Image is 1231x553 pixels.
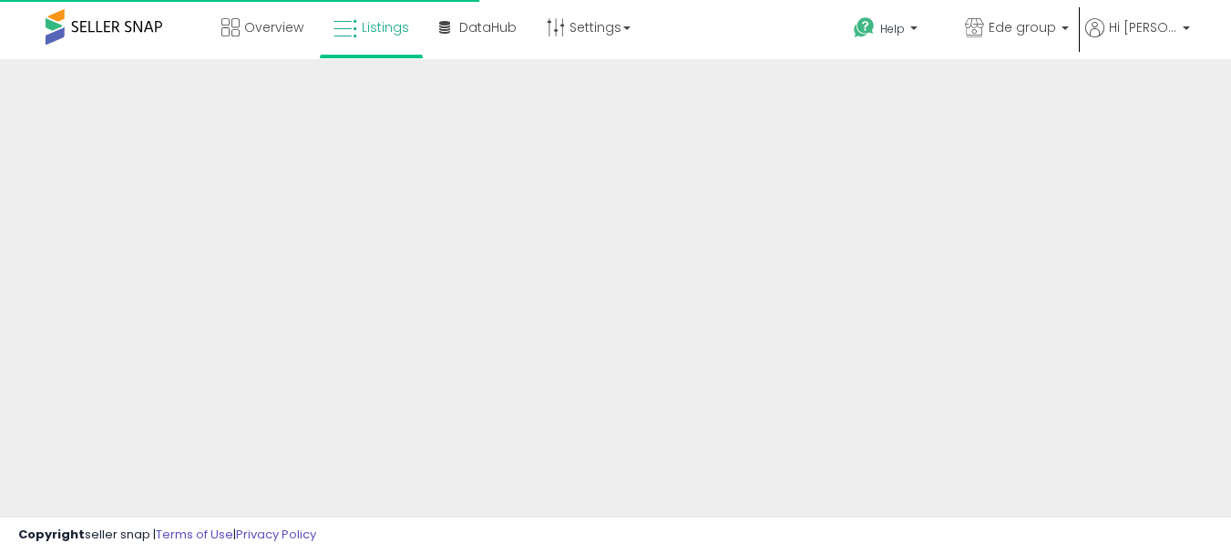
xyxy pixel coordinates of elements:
[18,527,316,544] div: seller snap | |
[1085,18,1190,59] a: Hi [PERSON_NAME]
[1109,18,1177,36] span: Hi [PERSON_NAME]
[244,18,303,36] span: Overview
[880,21,905,36] span: Help
[989,18,1056,36] span: Ede group
[362,18,409,36] span: Listings
[156,526,233,543] a: Terms of Use
[853,16,876,39] i: Get Help
[236,526,316,543] a: Privacy Policy
[459,18,517,36] span: DataHub
[18,526,85,543] strong: Copyright
[839,3,949,59] a: Help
